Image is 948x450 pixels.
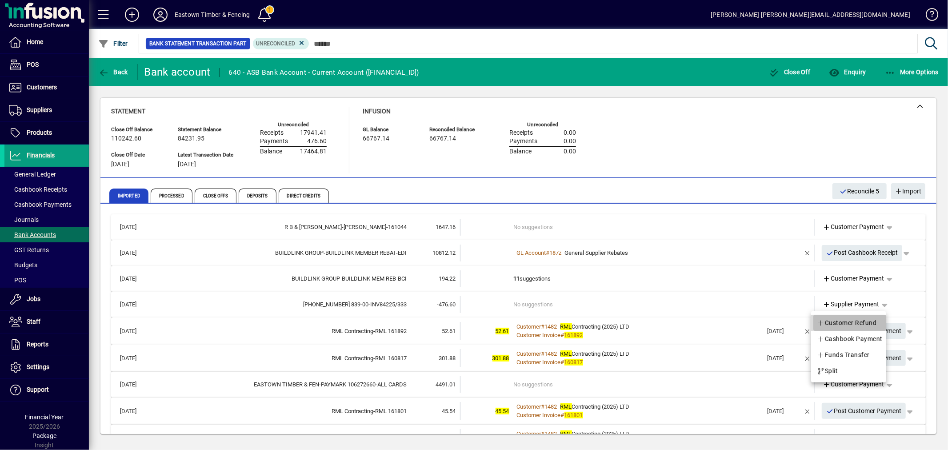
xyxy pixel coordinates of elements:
[817,350,870,360] span: Funds Transfer
[811,331,886,347] a: Cashbook Payment
[817,317,876,328] span: Customer Refund
[811,363,886,379] button: Split
[817,333,883,344] span: Cashbook Payment
[817,366,838,376] span: Split
[811,347,886,363] a: Funds Transfer
[811,315,886,331] a: Customer Refund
